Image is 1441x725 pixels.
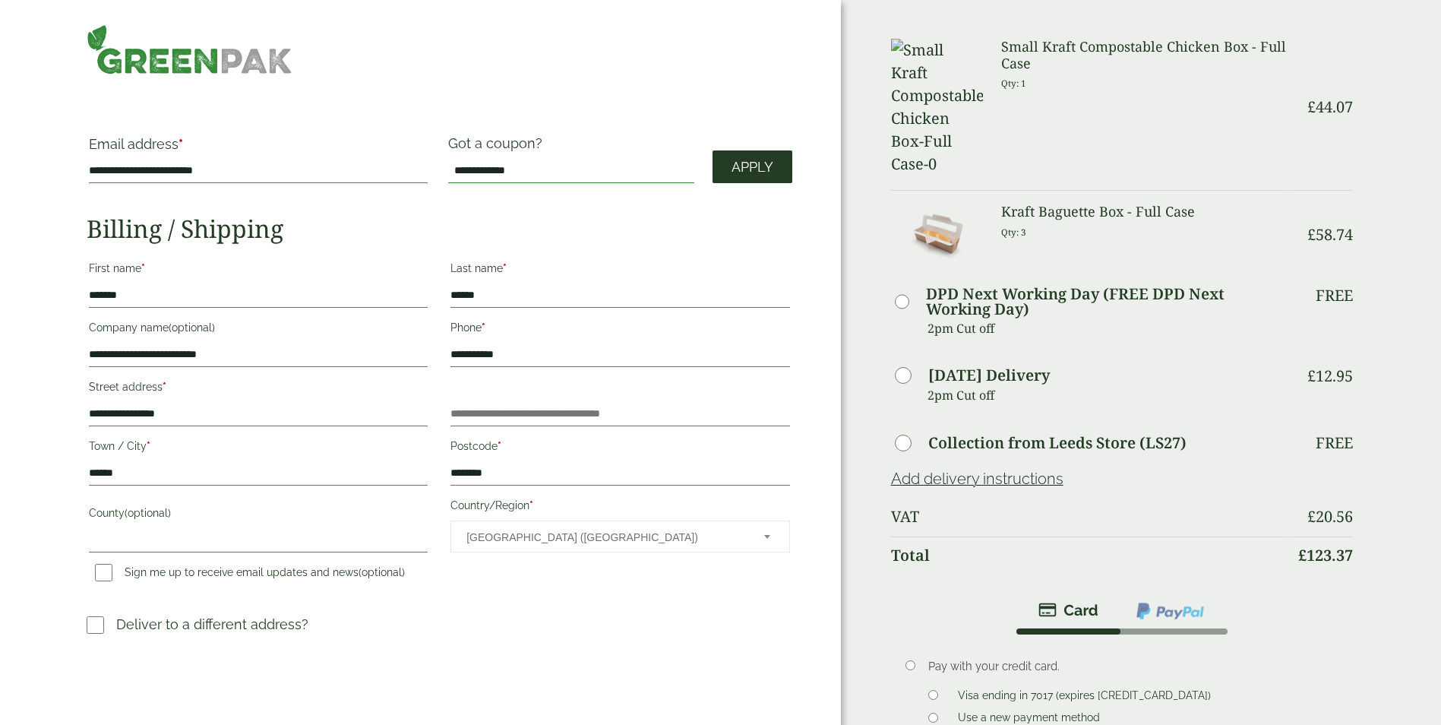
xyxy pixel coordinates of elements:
[89,502,428,528] label: County
[179,136,183,152] abbr: required
[891,537,1288,574] th: Total
[891,470,1063,488] a: Add delivery instructions
[482,321,485,334] abbr: required
[141,262,145,274] abbr: required
[927,384,1288,407] p: 2pm Cut off
[1307,366,1316,386] span: £
[116,614,308,635] p: Deliver to a different address?
[952,689,1217,706] label: Visa ending in 7017 (expires [CREDIT_CARD_DATA])
[928,658,1331,675] p: Pay with your credit card.
[926,287,1288,317] label: DPD Next Working Day (FREE DPD Next Working Day)
[1001,226,1026,238] small: Qty: 3
[87,214,792,243] h2: Billing / Shipping
[1001,78,1026,89] small: Qty: 1
[95,564,112,581] input: Sign me up to receive email updates and news(optional)
[928,435,1187,451] label: Collection from Leeds Store (LS27)
[1135,601,1206,621] img: ppcp-gateway.png
[1298,545,1307,565] span: £
[169,321,215,334] span: (optional)
[1316,434,1353,452] p: Free
[1307,97,1353,117] bdi: 44.07
[89,317,428,343] label: Company name
[1307,366,1353,386] bdi: 12.95
[450,258,789,283] label: Last name
[448,135,548,159] label: Got a coupon?
[125,507,171,519] span: (optional)
[1307,224,1316,245] span: £
[1038,601,1098,619] img: stripe.png
[1316,287,1353,305] p: Free
[498,440,501,452] abbr: required
[87,24,292,74] img: GreenPak Supplies
[891,39,984,176] img: Small Kraft Compostable Chicken Box-Full Case-0
[89,566,411,583] label: Sign me up to receive email updates and news
[1298,545,1353,565] bdi: 123.37
[928,368,1050,383] label: [DATE] Delivery
[466,521,743,553] span: United Kingdom (UK)
[89,138,428,159] label: Email address
[529,499,533,511] abbr: required
[450,435,789,461] label: Postcode
[359,566,405,578] span: (optional)
[147,440,150,452] abbr: required
[1001,39,1288,71] h3: Small Kraft Compostable Chicken Box - Full Case
[1307,224,1353,245] bdi: 58.74
[89,258,428,283] label: First name
[89,376,428,402] label: Street address
[1307,506,1353,527] bdi: 20.56
[450,317,789,343] label: Phone
[891,499,1288,535] th: VAT
[89,435,428,461] label: Town / City
[450,495,789,521] label: Country/Region
[503,262,507,274] abbr: required
[163,381,166,393] abbr: required
[1307,506,1316,527] span: £
[1307,97,1316,117] span: £
[732,159,773,176] span: Apply
[713,150,792,183] a: Apply
[450,521,789,552] span: Country/Region
[927,317,1288,340] p: 2pm Cut off
[1001,204,1288,220] h3: Kraft Baguette Box - Full Case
